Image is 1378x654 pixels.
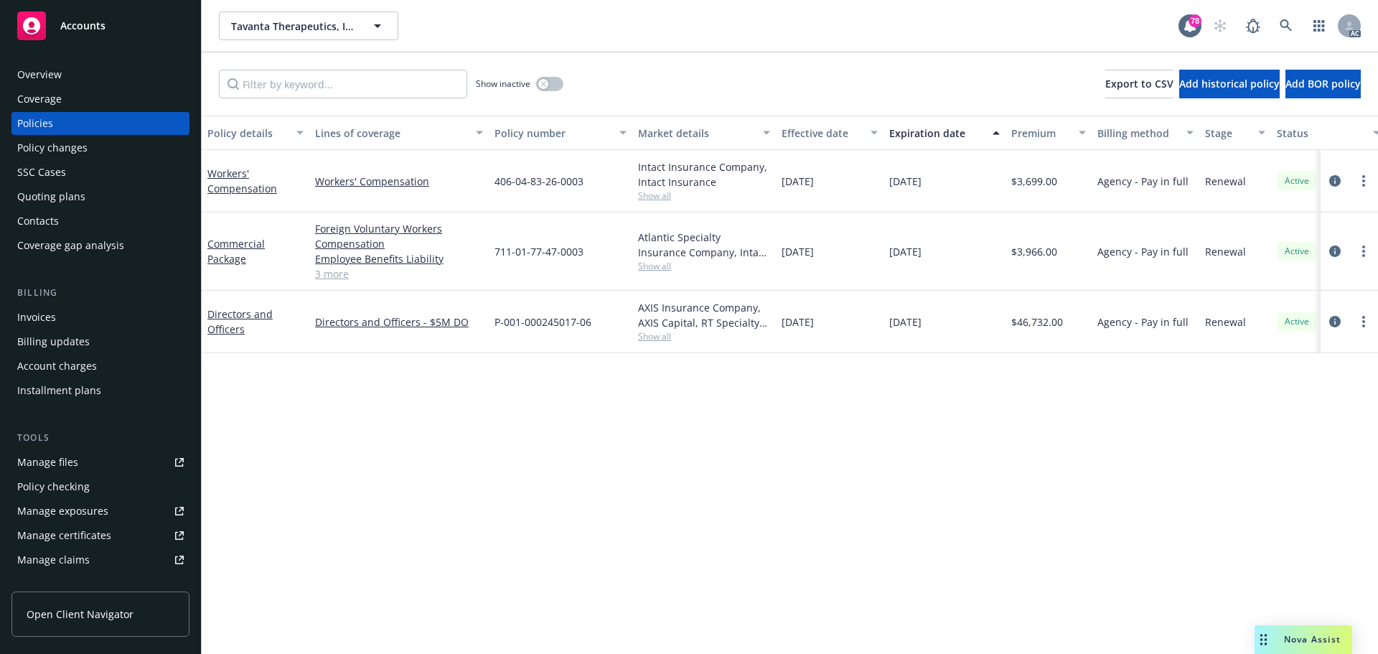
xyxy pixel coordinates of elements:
[1006,116,1092,150] button: Premium
[207,307,273,336] a: Directors and Officers
[11,286,189,300] div: Billing
[11,63,189,86] a: Overview
[1092,116,1199,150] button: Billing method
[11,548,189,571] a: Manage claims
[1097,314,1189,330] span: Agency - Pay in full
[782,314,814,330] span: [DATE]
[17,548,90,571] div: Manage claims
[1097,126,1178,141] div: Billing method
[315,314,483,330] a: Directors and Officers - $5M DO
[1255,625,1352,654] button: Nova Assist
[1272,11,1300,40] a: Search
[883,116,1006,150] button: Expiration date
[27,607,133,622] span: Open Client Navigator
[1097,244,1189,259] span: Agency - Pay in full
[638,190,770,202] span: Show all
[11,573,189,596] a: Manage BORs
[207,237,265,266] a: Commercial Package
[11,431,189,445] div: Tools
[315,266,483,281] a: 3 more
[495,314,591,330] span: P-001-000245017-06
[1283,174,1311,187] span: Active
[1105,70,1173,98] button: Export to CSV
[17,379,101,402] div: Installment plans
[495,126,611,141] div: Policy number
[1326,313,1344,330] a: circleInformation
[1011,244,1057,259] span: $3,966.00
[1011,314,1063,330] span: $46,732.00
[1277,126,1364,141] div: Status
[315,221,483,251] a: Foreign Voluntary Workers Compensation
[17,306,56,329] div: Invoices
[11,210,189,233] a: Contacts
[17,210,59,233] div: Contacts
[1355,243,1372,260] a: more
[1283,245,1311,258] span: Active
[1285,70,1361,98] button: Add BOR policy
[1255,625,1272,654] div: Drag to move
[17,185,85,208] div: Quoting plans
[638,300,770,330] div: AXIS Insurance Company, AXIS Capital, RT Specialty Insurance Services, LLC (RSG Specialty, LLC)
[17,234,124,257] div: Coverage gap analysis
[782,174,814,189] span: [DATE]
[1326,172,1344,190] a: circleInformation
[638,330,770,342] span: Show all
[1105,77,1173,90] span: Export to CSV
[1011,126,1070,141] div: Premium
[11,306,189,329] a: Invoices
[1179,77,1280,90] span: Add historical policy
[776,116,883,150] button: Effective date
[11,500,189,523] a: Manage exposures
[632,116,776,150] button: Market details
[219,70,467,98] input: Filter by keyword...
[11,355,189,378] a: Account charges
[1239,11,1267,40] a: Report a Bug
[17,161,66,184] div: SSC Cases
[17,451,78,474] div: Manage files
[889,314,922,330] span: [DATE]
[11,88,189,111] a: Coverage
[17,63,62,86] div: Overview
[1011,174,1057,189] span: $3,699.00
[17,355,97,378] div: Account charges
[1326,243,1344,260] a: circleInformation
[638,126,754,141] div: Market details
[638,260,770,272] span: Show all
[1097,174,1189,189] span: Agency - Pay in full
[17,112,53,135] div: Policies
[11,112,189,135] a: Policies
[638,230,770,260] div: Atlantic Specialty Insurance Company, Intact Insurance
[1205,314,1246,330] span: Renewal
[309,116,489,150] button: Lines of coverage
[1355,313,1372,330] a: more
[889,126,984,141] div: Expiration date
[11,379,189,402] a: Installment plans
[11,185,189,208] a: Quoting plans
[17,500,108,523] div: Manage exposures
[11,161,189,184] a: SSC Cases
[1206,11,1234,40] a: Start snowing
[60,20,106,32] span: Accounts
[231,19,355,34] span: Tavanta Therapeutics, Inc.
[1205,126,1250,141] div: Stage
[202,116,309,150] button: Policy details
[17,136,88,159] div: Policy changes
[1205,244,1246,259] span: Renewal
[315,174,483,189] a: Workers' Compensation
[207,126,288,141] div: Policy details
[11,330,189,353] a: Billing updates
[782,126,862,141] div: Effective date
[315,126,467,141] div: Lines of coverage
[489,116,632,150] button: Policy number
[17,88,62,111] div: Coverage
[11,524,189,547] a: Manage certificates
[11,136,189,159] a: Policy changes
[17,475,90,498] div: Policy checking
[1179,70,1280,98] button: Add historical policy
[495,244,583,259] span: 711-01-77-47-0003
[219,11,398,40] button: Tavanta Therapeutics, Inc.
[17,524,111,547] div: Manage certificates
[11,6,189,46] a: Accounts
[1284,633,1341,645] span: Nova Assist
